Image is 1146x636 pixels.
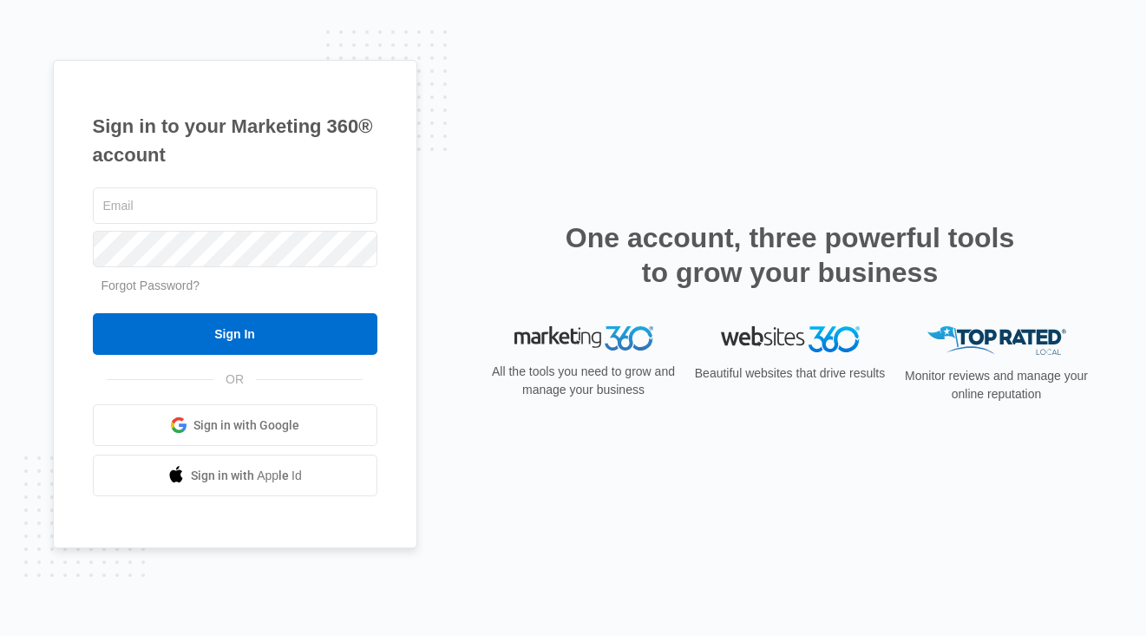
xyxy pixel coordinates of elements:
img: Top Rated Local [927,326,1066,355]
p: All the tools you need to grow and manage your business [487,363,681,399]
p: Monitor reviews and manage your online reputation [900,367,1094,403]
a: Forgot Password? [102,279,200,292]
a: Sign in with Apple Id [93,455,377,496]
input: Email [93,187,377,224]
a: Sign in with Google [93,404,377,446]
span: Sign in with Apple Id [191,467,302,485]
span: Sign in with Google [193,416,299,435]
input: Sign In [93,313,377,355]
h2: One account, three powerful tools to grow your business [560,220,1020,290]
img: Websites 360 [721,326,860,351]
h1: Sign in to your Marketing 360® account [93,112,377,169]
span: OR [213,370,256,389]
img: Marketing 360 [514,326,653,351]
p: Beautiful websites that drive results [693,364,887,383]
